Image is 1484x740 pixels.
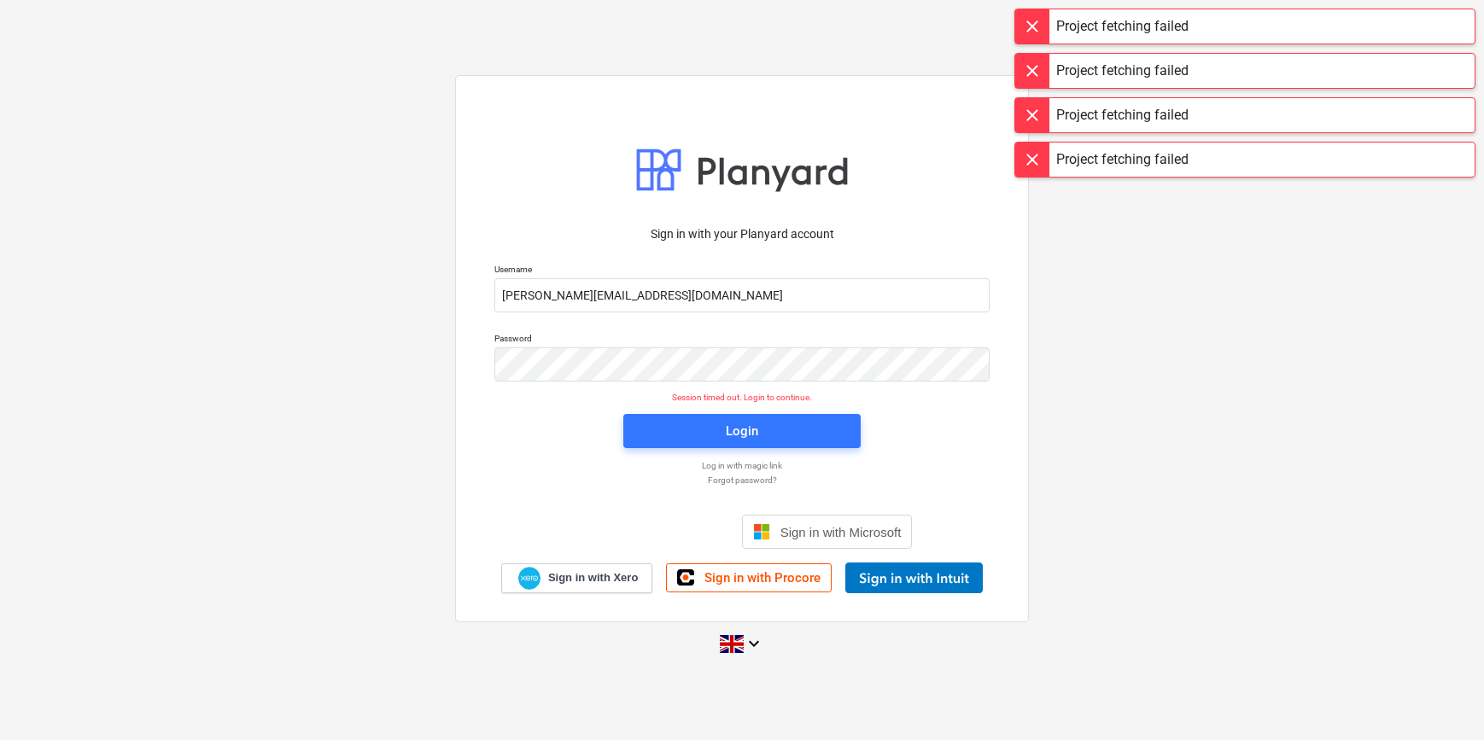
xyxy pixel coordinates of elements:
div: Project fetching failed [1056,16,1189,37]
span: Sign in with Procore [704,570,821,586]
img: Microsoft logo [753,523,770,540]
div: Project fetching failed [1056,105,1189,125]
a: Log in with magic link [486,460,998,471]
button: Login [623,414,861,448]
div: Project fetching failed [1056,149,1189,170]
a: Sign in with Xero [501,563,653,593]
iframe: Sign in with Google Button [564,513,737,551]
a: Forgot password? [486,475,998,486]
input: Username [494,278,990,312]
img: Xero logo [518,567,540,590]
p: Sign in with your Planyard account [494,225,990,243]
a: Sign in with Procore [666,563,832,592]
span: Sign in with Microsoft [780,525,902,539]
span: Sign in with Xero [548,570,638,586]
i: keyboard_arrow_down [744,633,764,654]
p: Password [494,333,990,347]
div: Login [726,420,758,442]
div: Project fetching failed [1056,61,1189,81]
p: Session timed out. Login to continue. [484,392,1000,403]
p: Username [494,264,990,278]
